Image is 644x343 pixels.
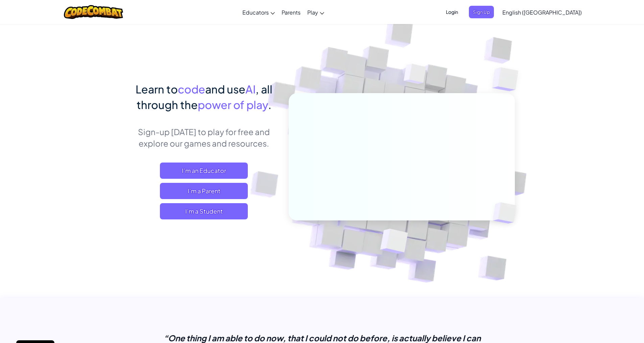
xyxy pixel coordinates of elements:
img: Overlap cubes [479,51,537,108]
span: AI [245,82,256,96]
a: English ([GEOGRAPHIC_DATA]) [499,3,585,21]
p: Sign-up [DATE] to play for free and explore our games and resources. [129,126,279,149]
span: power of play [198,98,268,111]
a: Play [304,3,328,21]
img: Overlap cubes [363,214,424,271]
span: English ([GEOGRAPHIC_DATA]) [502,9,582,16]
button: Login [442,6,462,18]
button: Sign Up [469,6,494,18]
span: . [268,98,271,111]
a: Parents [278,3,304,21]
span: Learn to [136,82,178,96]
a: I'm a Parent [160,183,248,199]
a: I'm an Educator [160,163,248,179]
button: I'm a Student [160,203,248,219]
span: Educators [242,9,269,16]
span: code [178,82,205,96]
span: Play [307,9,318,16]
img: Overlap cubes [481,188,532,238]
img: CodeCombat logo [64,5,123,19]
a: Educators [239,3,278,21]
span: and use [205,82,245,96]
img: Overlap cubes [391,50,439,101]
